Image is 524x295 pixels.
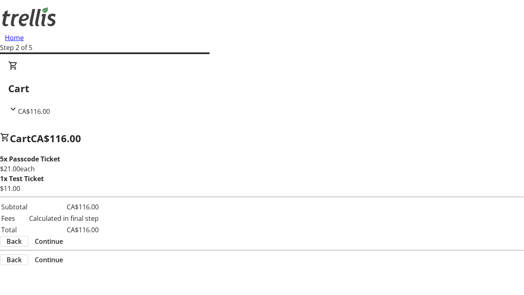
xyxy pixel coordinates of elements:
[7,255,22,265] span: Back
[10,132,31,145] span: Cart
[35,255,63,265] span: Continue
[29,213,99,224] td: Calculated in final step
[8,81,516,96] h2: Cart
[29,202,99,212] td: CA$116.00
[1,202,28,212] td: Subtotal
[31,132,81,145] span: CA$116.00
[18,107,50,116] span: CA$116.00
[1,213,28,224] td: Fees
[1,225,28,235] td: Total
[8,61,516,116] div: CartCA$116.00
[35,236,63,246] span: Continue
[28,236,70,246] button: Continue
[7,236,22,246] span: Back
[28,255,70,265] button: Continue
[29,225,99,235] td: CA$116.00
